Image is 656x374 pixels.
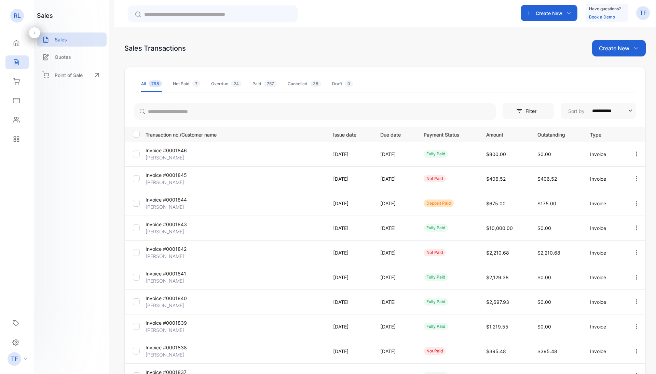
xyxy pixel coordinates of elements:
p: Invoice #0001841 [146,270,205,277]
span: 38 [310,80,321,87]
div: fully paid [424,298,448,306]
div: not paid [424,249,446,256]
span: $175.00 [537,201,556,206]
span: $2,210.68 [537,250,560,256]
span: $800.00 [486,151,506,157]
p: Invoice #0001846 [146,147,205,154]
iframe: LiveChat chat widget [627,345,656,374]
span: 757 [264,80,277,87]
p: Type [590,130,619,138]
p: [PERSON_NAME] [146,154,205,161]
p: [DATE] [380,249,410,256]
p: [DATE] [380,224,410,232]
div: not paid [424,175,446,182]
p: [PERSON_NAME] [146,326,205,334]
p: Have questions? [589,5,621,12]
p: Create New [599,44,629,52]
p: Sort by [568,107,585,115]
div: Overdue [211,81,242,87]
p: Invoice #0001840 [146,295,205,302]
div: fully paid [424,273,448,281]
p: Invoice [590,224,619,232]
p: RL [14,11,21,20]
p: Invoice [590,323,619,330]
p: [DATE] [333,151,366,158]
p: Invoice #0001839 [146,319,205,326]
p: [DATE] [380,175,410,182]
p: Invoice [590,274,619,281]
p: Invoice [590,175,619,182]
span: $2,210.68 [486,250,509,256]
span: $10,000.00 [486,225,513,231]
span: $675.00 [486,201,506,206]
span: $2,129.38 [486,274,509,280]
p: Quotes [55,53,71,61]
span: 0 [345,80,353,87]
p: Invoice #0001842 [146,245,205,253]
p: Issue date [333,130,366,138]
p: [DATE] [333,175,366,182]
p: [DATE] [333,200,366,207]
a: Point of Sale [37,67,107,82]
p: [DATE] [380,348,410,355]
p: Amount [486,130,523,138]
p: [DATE] [380,200,410,207]
h1: sales [37,11,53,20]
p: [DATE] [333,298,366,306]
div: fully paid [424,323,448,330]
button: Sort by [561,103,636,119]
p: Sales [55,36,67,43]
span: $1,219.55 [486,324,508,330]
div: fully paid [424,224,448,232]
p: Payment Status [424,130,472,138]
div: deposit paid [424,199,454,207]
div: Paid [252,81,277,87]
p: [PERSON_NAME] [146,179,205,186]
p: [PERSON_NAME] [146,351,205,358]
p: [PERSON_NAME] [146,228,205,235]
p: [DATE] [333,274,366,281]
div: Not Paid [173,81,200,87]
p: Transaction no./Customer name [146,130,325,138]
div: not paid [424,347,446,355]
span: $395.48 [537,348,557,354]
div: All [141,81,162,87]
button: Create New [592,40,646,56]
p: [DATE] [380,274,410,281]
p: [DATE] [380,323,410,330]
button: TF [636,5,650,21]
p: Invoice [590,298,619,306]
p: TF [11,354,18,363]
span: $0.00 [537,151,551,157]
div: Cancelled [288,81,321,87]
div: Draft [332,81,353,87]
p: Point of Sale [55,72,83,79]
p: Invoice #0001845 [146,171,205,179]
button: Create New [521,5,577,21]
p: Invoice #0001844 [146,196,205,203]
p: Outstanding [537,130,576,138]
p: Create New [536,10,562,17]
a: Sales [37,33,107,47]
p: Due date [380,130,410,138]
p: [PERSON_NAME] [146,277,205,284]
a: Book a Demo [589,14,615,20]
p: [DATE] [333,249,366,256]
p: [DATE] [380,151,410,158]
span: $0.00 [537,274,551,280]
p: Invoice #0001838 [146,344,205,351]
p: Invoice [590,348,619,355]
div: fully paid [424,150,448,158]
p: [PERSON_NAME] [146,253,205,260]
p: [DATE] [380,298,410,306]
p: [PERSON_NAME] [146,302,205,309]
span: $395.48 [486,348,506,354]
p: Invoice [590,151,619,158]
p: [DATE] [333,348,366,355]
p: [PERSON_NAME] [146,203,205,210]
span: 24 [231,80,242,87]
p: Invoice #0001843 [146,221,205,228]
span: 798 [149,80,162,87]
span: $0.00 [537,324,551,330]
span: 7 [192,80,200,87]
